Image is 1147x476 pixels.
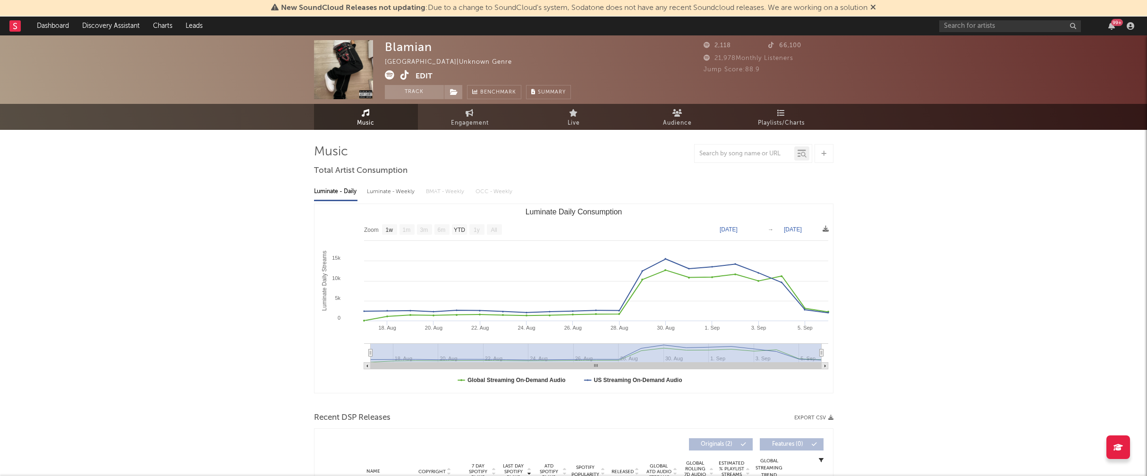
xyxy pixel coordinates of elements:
text: 10k [332,275,340,281]
text: Zoom [364,227,379,233]
span: 21,978 Monthly Listeners [704,55,793,61]
a: Playlists/Charts [730,104,833,130]
div: [GEOGRAPHIC_DATA] | Unknown Genre [385,57,523,68]
a: Music [314,104,418,130]
text: 22. Aug [471,325,489,331]
span: : Due to a change to SoundCloud's system, Sodatone does not have any recent Soundcloud releases. ... [281,4,867,12]
button: Edit [416,70,433,82]
span: Jump Score: 88.9 [704,67,760,73]
text: 15k [332,255,340,261]
a: Engagement [418,104,522,130]
svg: Luminate Daily Consumption [314,204,833,393]
text: All [491,227,497,233]
button: Track [385,85,444,99]
button: 99+ [1108,22,1115,30]
text: 3m [420,227,428,233]
span: 2,118 [704,42,731,49]
text: Luminate Daily Streams [321,251,327,311]
span: Engagement [451,118,489,129]
span: New SoundCloud Releases not updating [281,4,425,12]
a: Leads [179,17,209,35]
input: Search for artists [939,20,1081,32]
div: Luminate - Daily [314,184,357,200]
text: 1m [402,227,410,233]
text: 3. Sep [751,325,766,331]
span: Music [357,118,374,129]
span: Live [568,118,580,129]
div: Name [343,468,405,475]
span: Total Artist Consumption [314,165,408,177]
text: 18. Aug [378,325,396,331]
input: Search by song name or URL [695,150,794,158]
a: Charts [146,17,179,35]
span: Dismiss [870,4,876,12]
div: 99 + [1111,19,1123,26]
span: Playlists/Charts [758,118,805,129]
text: [DATE] [784,226,802,233]
text: → [768,226,773,233]
a: Dashboard [30,17,76,35]
span: Recent DSP Releases [314,412,391,424]
button: Originals(2) [689,438,753,450]
div: Blamian [385,40,432,54]
span: Benchmark [480,87,516,98]
text: 1y [474,227,480,233]
text: 28. Aug [610,325,628,331]
text: 5k [335,295,340,301]
span: Summary [538,90,566,95]
a: Live [522,104,626,130]
span: Copyright [418,469,446,475]
text: 6m [437,227,445,233]
text: 1. Sep [705,325,720,331]
text: 1w [385,227,393,233]
text: 0 [337,315,340,321]
text: 20. Aug [425,325,442,331]
div: Luminate - Weekly [367,184,416,200]
span: Originals ( 2 ) [695,442,739,447]
a: Benchmark [467,85,521,99]
a: Audience [626,104,730,130]
span: Features ( 0 ) [766,442,809,447]
text: 5. Sep [797,325,812,331]
text: Luminate Daily Consumption [525,208,622,216]
text: [DATE] [720,226,738,233]
span: Released [612,469,634,475]
text: 26. Aug [564,325,581,331]
button: Export CSV [794,415,833,421]
text: 30. Aug [657,325,674,331]
button: Features(0) [760,438,824,450]
text: US Streaming On-Demand Audio [594,377,682,383]
text: 24. Aug [518,325,535,331]
a: Discovery Assistant [76,17,146,35]
button: Summary [526,85,571,99]
span: 66,100 [768,42,801,49]
text: YTD [453,227,465,233]
span: Audience [663,118,692,129]
text: Global Streaming On-Demand Audio [467,377,566,383]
